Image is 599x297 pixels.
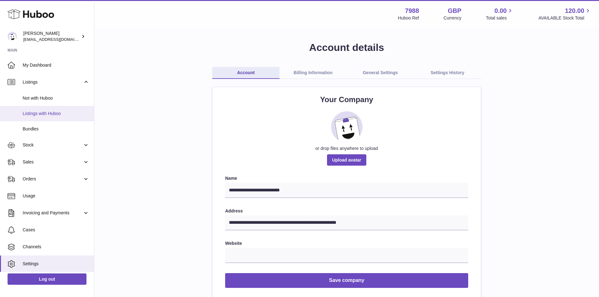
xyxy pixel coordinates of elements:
[486,7,514,21] a: 0.00 Total sales
[331,111,363,143] img: placeholder_image.svg
[23,126,89,132] span: Bundles
[565,7,584,15] span: 120.00
[444,15,462,21] div: Currency
[23,30,80,42] div: [PERSON_NAME]
[8,32,17,41] img: internalAdmin-7988@internal.huboo.com
[538,7,591,21] a: 120.00 AVAILABLE Stock Total
[225,273,468,288] button: Save company
[347,67,414,79] a: General Settings
[280,67,347,79] a: Billing Information
[486,15,514,21] span: Total sales
[495,7,507,15] span: 0.00
[23,159,83,165] span: Sales
[23,227,89,233] span: Cases
[327,154,366,166] span: Upload avatar
[23,193,89,199] span: Usage
[23,37,92,42] span: [EMAIL_ADDRESS][DOMAIN_NAME]
[225,208,468,214] label: Address
[212,67,280,79] a: Account
[405,7,419,15] strong: 7988
[23,111,89,117] span: Listings with Huboo
[23,142,83,148] span: Stock
[23,95,89,101] span: Not with Huboo
[8,273,86,285] a: Log out
[23,210,83,216] span: Invoicing and Payments
[23,79,83,85] span: Listings
[538,15,591,21] span: AVAILABLE Stock Total
[104,41,589,54] h1: Account details
[414,67,481,79] a: Settings History
[23,244,89,250] span: Channels
[448,7,461,15] strong: GBP
[225,240,468,246] label: Website
[398,15,419,21] div: Huboo Ref
[225,146,468,151] div: or drop files anywhere to upload
[23,176,83,182] span: Orders
[225,95,468,105] h2: Your Company
[23,62,89,68] span: My Dashboard
[23,261,89,267] span: Settings
[225,175,468,181] label: Name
